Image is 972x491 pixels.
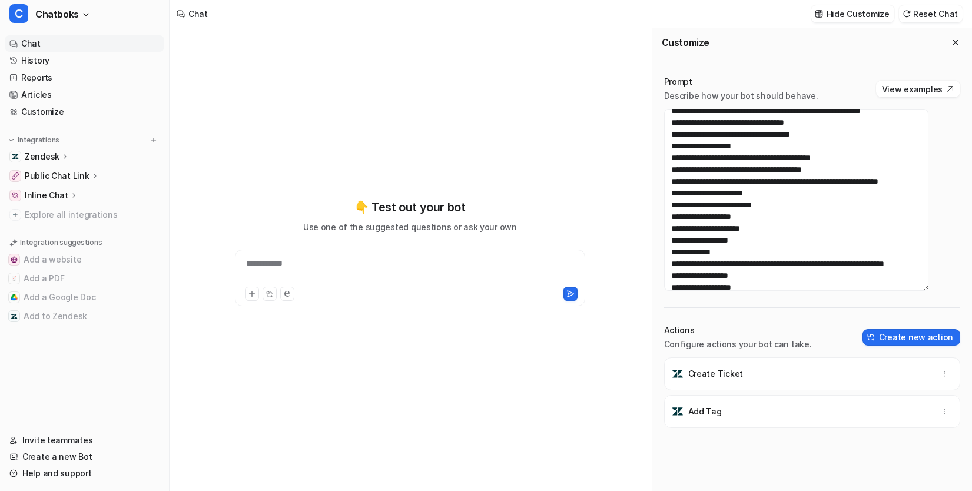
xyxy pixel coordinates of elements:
[12,172,19,180] img: Public Chat Link
[672,368,684,380] img: Create Ticket icon
[12,153,19,160] img: Zendesk
[5,87,164,103] a: Articles
[5,207,164,223] a: Explore all integrations
[811,5,894,22] button: Hide Customize
[18,135,59,145] p: Integrations
[664,339,812,350] p: Configure actions your bot can take.
[35,6,79,22] span: Chatboks
[876,81,960,97] button: View examples
[5,288,164,307] button: Add a Google DocAdd a Google Doc
[5,35,164,52] a: Chat
[11,256,18,263] img: Add a website
[25,151,59,162] p: Zendesk
[662,37,709,48] h2: Customize
[25,170,89,182] p: Public Chat Link
[862,329,960,346] button: Create new action
[867,333,875,341] img: create-action-icon.svg
[12,192,19,199] img: Inline Chat
[688,406,722,417] p: Add Tag
[20,237,102,248] p: Integration suggestions
[815,9,823,18] img: customize
[5,52,164,69] a: History
[5,465,164,482] a: Help and support
[5,432,164,449] a: Invite teammates
[188,8,208,20] div: Chat
[827,8,890,20] p: Hide Customize
[5,134,63,146] button: Integrations
[25,205,160,224] span: Explore all integrations
[664,324,812,336] p: Actions
[5,104,164,120] a: Customize
[150,136,158,144] img: menu_add.svg
[5,449,164,465] a: Create a new Bot
[5,269,164,288] button: Add a PDFAdd a PDF
[11,294,18,301] img: Add a Google Doc
[354,198,465,216] p: 👇 Test out your bot
[303,221,517,233] p: Use one of the suggested questions or ask your own
[11,275,18,282] img: Add a PDF
[664,76,818,88] p: Prompt
[5,307,164,326] button: Add to ZendeskAdd to Zendesk
[903,9,911,18] img: reset
[9,4,28,23] span: C
[11,313,18,320] img: Add to Zendesk
[9,209,21,221] img: explore all integrations
[672,406,684,417] img: Add Tag icon
[899,5,963,22] button: Reset Chat
[5,69,164,86] a: Reports
[25,190,68,201] p: Inline Chat
[664,90,818,102] p: Describe how your bot should behave.
[688,368,743,380] p: Create Ticket
[948,35,963,49] button: Close flyout
[5,250,164,269] button: Add a websiteAdd a website
[7,136,15,144] img: expand menu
